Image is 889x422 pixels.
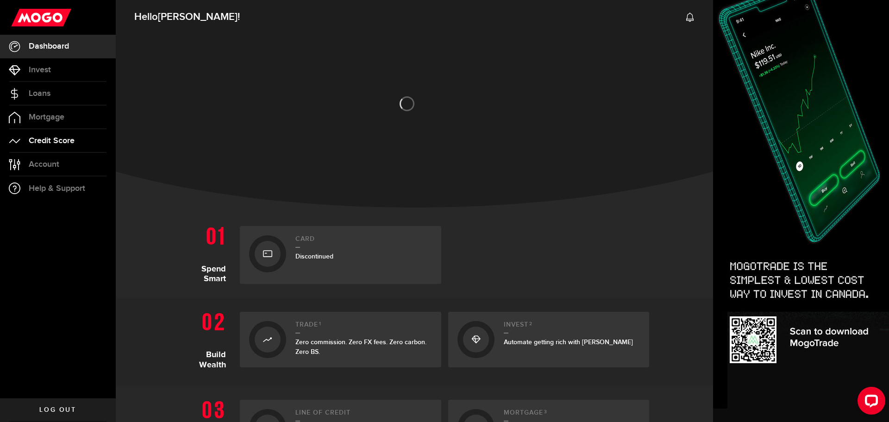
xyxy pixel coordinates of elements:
[240,226,441,284] a: CardDiscontinued
[544,409,547,415] sup: 3
[29,160,59,169] span: Account
[504,321,640,334] h2: Invest
[158,11,238,23] span: [PERSON_NAME]
[180,307,233,372] h1: Build Wealth
[529,321,532,327] sup: 2
[29,42,69,50] span: Dashboard
[504,338,633,346] span: Automate getting rich with [PERSON_NAME]
[29,184,85,193] span: Help & Support
[295,235,432,248] h2: Card
[504,409,640,422] h2: Mortgage
[240,312,441,367] a: Trade1Zero commission. Zero FX fees. Zero carbon. Zero BS.
[39,407,76,413] span: Log out
[295,252,333,260] span: Discontinued
[295,338,426,356] span: Zero commission. Zero FX fees. Zero carbon. Zero BS.
[295,321,432,334] h2: Trade
[29,66,51,74] span: Invest
[295,409,432,422] h2: Line of credit
[850,383,889,422] iframe: LiveChat chat widget
[180,221,233,284] h1: Spend Smart
[319,321,321,327] sup: 1
[134,7,240,27] span: Hello !
[29,89,50,98] span: Loans
[448,312,650,367] a: Invest2Automate getting rich with [PERSON_NAME]
[29,137,75,145] span: Credit Score
[29,113,64,121] span: Mortgage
